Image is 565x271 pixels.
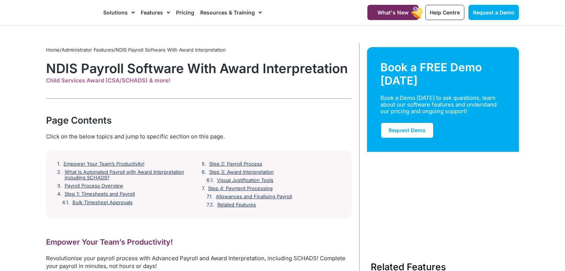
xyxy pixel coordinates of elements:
[46,77,352,84] div: Child Services Award (CSA/SCHADS) & more!
[209,161,262,167] a: Step 2: Payroll Process
[65,183,123,189] a: Payroll Process Overview
[116,47,226,53] span: NDIS Payroll Software With Award Interpretation
[468,5,519,20] a: Request a Demo
[367,152,519,242] img: Support Worker and NDIS Participant out for a coffee.
[377,9,409,16] span: What's New
[216,194,292,200] a: Allowances and Finalising Payroll
[46,254,352,270] p: Revolutionise your payroll process with Advanced Payroll and Award Interpretation, including SCHA...
[46,47,60,53] a: Home
[430,9,460,16] span: Help Centre
[473,9,514,16] span: Request a Demo
[217,202,256,208] a: Related Features
[208,186,273,192] a: Step 4: Payment Processing
[46,237,352,247] h2: Empower Your Team’s Productivity!
[367,5,419,20] a: What's New
[46,61,352,76] h1: NDIS Payroll Software With Award Interpretation
[217,177,273,183] a: Visual Justification Tools
[46,114,352,127] div: Page Contents
[46,133,352,141] div: Click on the below topics and jump to specific section on this page.
[46,7,96,18] img: CareMaster Logo
[46,47,226,53] span: / /
[65,191,135,197] a: Step 1: Timesheets and Payroll
[62,47,114,53] a: Administrator Features
[209,169,274,175] a: Step 3: Award Interpretation
[380,95,497,115] div: Book a Demo [DATE] to ask questions, learn about our software features and understand our pricing...
[65,169,196,181] a: What is Automated Payroll with Award Interpretation including SCHADS?
[380,122,434,138] a: Request Demo
[72,200,133,206] a: Bulk Timesheet Approvals
[380,61,506,87] div: Book a FREE Demo [DATE]
[425,5,464,20] a: Help Centre
[64,161,145,167] a: Empower Your Team’s Productivity!
[389,127,426,133] span: Request Demo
